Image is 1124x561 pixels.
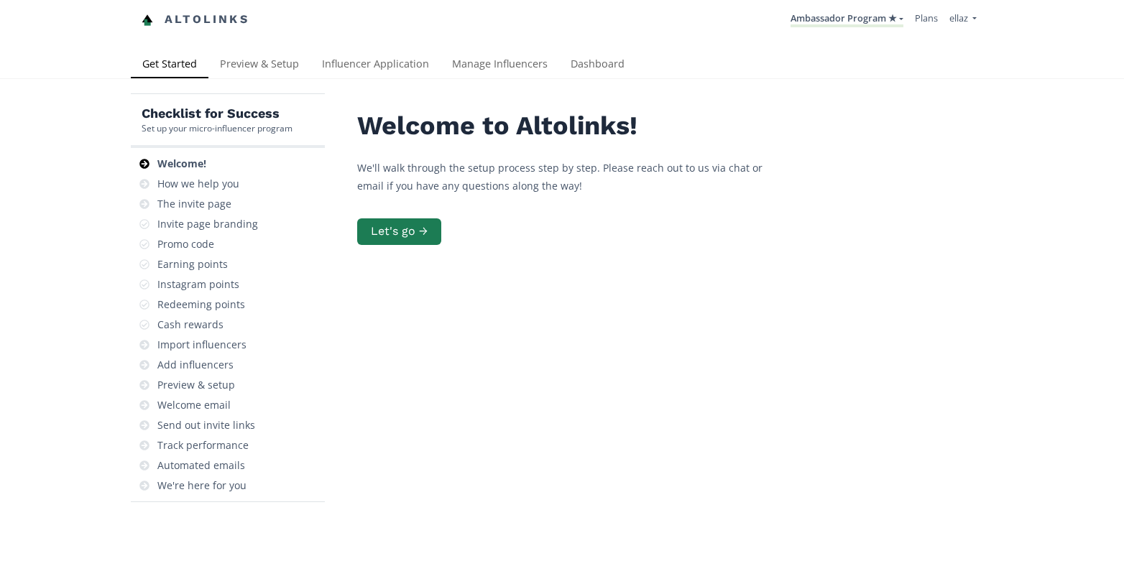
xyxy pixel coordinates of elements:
div: Promo code [157,237,214,251]
div: Import influencers [157,338,247,352]
a: Plans [915,11,938,24]
a: Manage Influencers [441,51,559,80]
div: Track performance [157,438,249,453]
div: Send out invite links [157,418,255,432]
p: We'll walk through the setup process step by step. Please reach out to us via chat or email if yo... [357,159,788,195]
div: Preview & setup [157,378,235,392]
div: Instagram points [157,277,239,292]
div: Add influencers [157,358,234,372]
div: How we help you [157,177,239,191]
button: Let's go → [357,218,441,245]
div: Welcome! [157,157,206,171]
div: Set up your micro-influencer program [142,122,292,134]
div: Invite page branding [157,217,258,231]
a: Dashboard [559,51,636,80]
div: Automated emails [157,458,245,473]
img: favicon-32x32.png [142,14,153,26]
div: Welcome email [157,398,231,412]
a: ellaz [949,11,977,28]
h5: Checklist for Success [142,105,292,122]
div: The invite page [157,197,231,211]
a: Altolinks [142,8,249,32]
span: ellaz [949,11,968,24]
div: We're here for you [157,478,247,493]
div: Earning points [157,257,228,272]
a: Influencer Application [310,51,441,80]
a: Get Started [131,51,208,80]
a: Ambassador Program ★ [791,11,903,27]
div: Cash rewards [157,317,224,332]
h2: Welcome to Altolinks! [357,111,788,141]
a: Preview & Setup [208,51,310,80]
div: Redeeming points [157,297,245,312]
